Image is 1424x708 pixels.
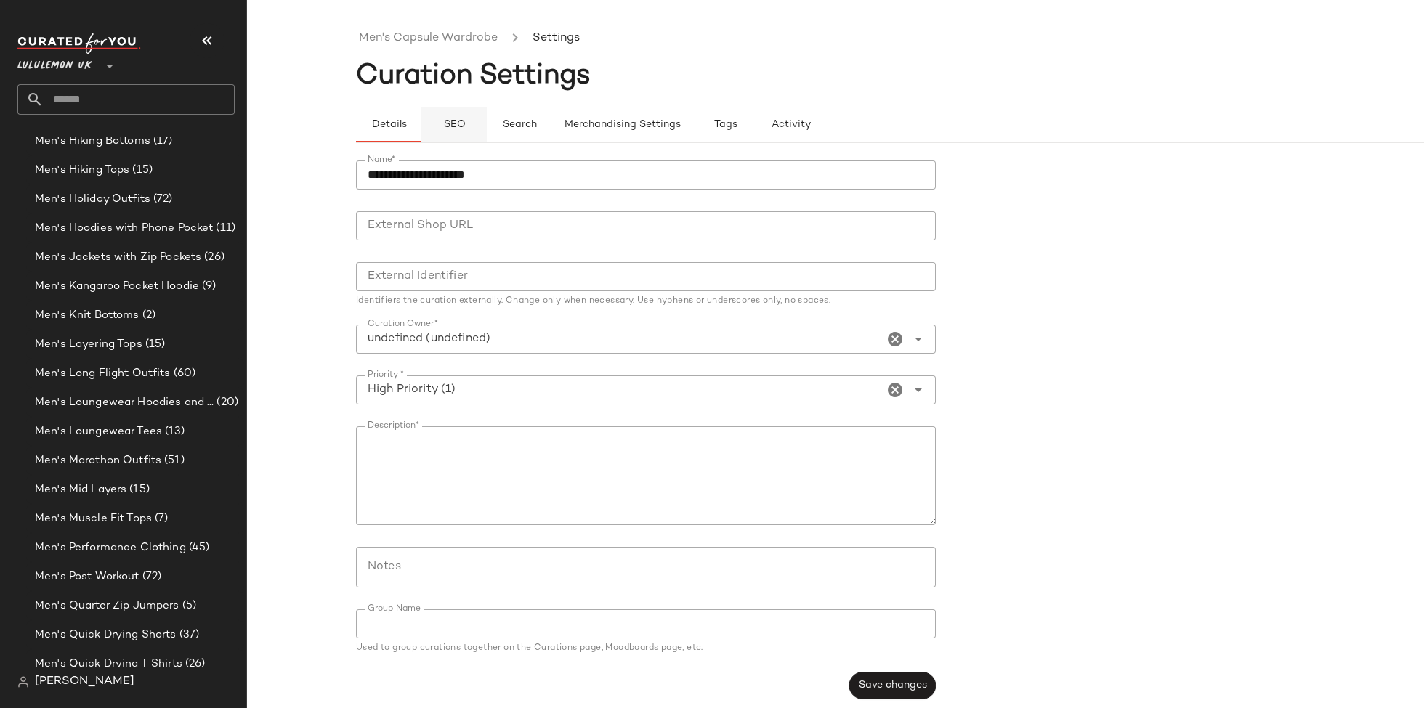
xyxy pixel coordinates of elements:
li: Settings [530,29,583,48]
span: (15) [129,162,153,179]
span: Men's Muscle Fit Tops [35,510,152,527]
span: (9) [199,278,216,295]
span: (72) [139,569,162,585]
span: Tags [713,119,737,131]
span: Men's Layering Tops [35,336,142,353]
span: Search [502,119,537,131]
span: (72) [150,191,173,208]
span: (45) [186,540,210,556]
span: Men's Hiking Bottoms [35,133,150,150]
span: (7) [152,510,168,527]
span: (51) [161,452,185,469]
img: cfy_white_logo.C9jOOHJF.svg [17,33,141,54]
span: Men's Quarter Zip Jumpers [35,598,179,614]
img: svg%3e [17,676,29,688]
span: Merchandising Settings [564,119,681,131]
span: Men's Hiking Tops [35,162,129,179]
div: Used to group curations together on the Curations page, Moodboards page, etc. [356,644,936,653]
i: Clear Priority * [886,381,904,399]
span: (15) [142,336,166,353]
span: (26) [201,249,224,266]
span: Lululemon UK [17,49,92,76]
span: Men's Marathon Outfits [35,452,161,469]
span: Men's Performance Clothing [35,540,186,556]
span: (2) [139,307,155,324]
span: (13) [162,423,185,440]
span: Men's Kangaroo Pocket Hoodie​ [35,278,199,295]
span: Men's Holiday Outfits [35,191,150,208]
span: Men's Hoodies with Phone Pocket [35,220,213,237]
div: Identifiers the curation externally. Change only when necessary. Use hyphens or underscores only,... [356,297,936,306]
span: Men's Quick Drying Shorts [35,627,177,643]
span: Men's Long Flight Outfits [35,365,171,382]
button: Save changes [849,672,936,699]
span: (60) [171,365,196,382]
span: Save changes [858,680,927,691]
span: SEO [442,119,465,131]
span: Details [371,119,406,131]
span: [PERSON_NAME] [35,673,134,691]
span: Men's Loungewear Hoodies and Sweatshirts [35,394,214,411]
span: Curation Settings [356,62,591,91]
span: (11) [213,220,235,237]
span: (20) [214,394,238,411]
span: (37) [177,627,200,643]
i: Open [910,381,927,399]
span: Activity [771,119,811,131]
span: Men's Loungewear Tees [35,423,162,440]
a: Men's Capsule Wardrobe [359,29,498,48]
span: (15) [126,481,150,498]
span: (5) [179,598,196,614]
span: Men's Knit Bottoms [35,307,139,324]
span: Men's Jackets with Zip Pockets [35,249,201,266]
span: Men's Post Workout [35,569,139,585]
span: Men's Mid Layers [35,481,126,498]
span: (17) [150,133,173,150]
i: Open [910,330,927,348]
span: (26) [182,656,206,672]
span: Men's Quick Drying T Shirts [35,656,182,672]
i: Clear Curation Owner* [886,330,904,348]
